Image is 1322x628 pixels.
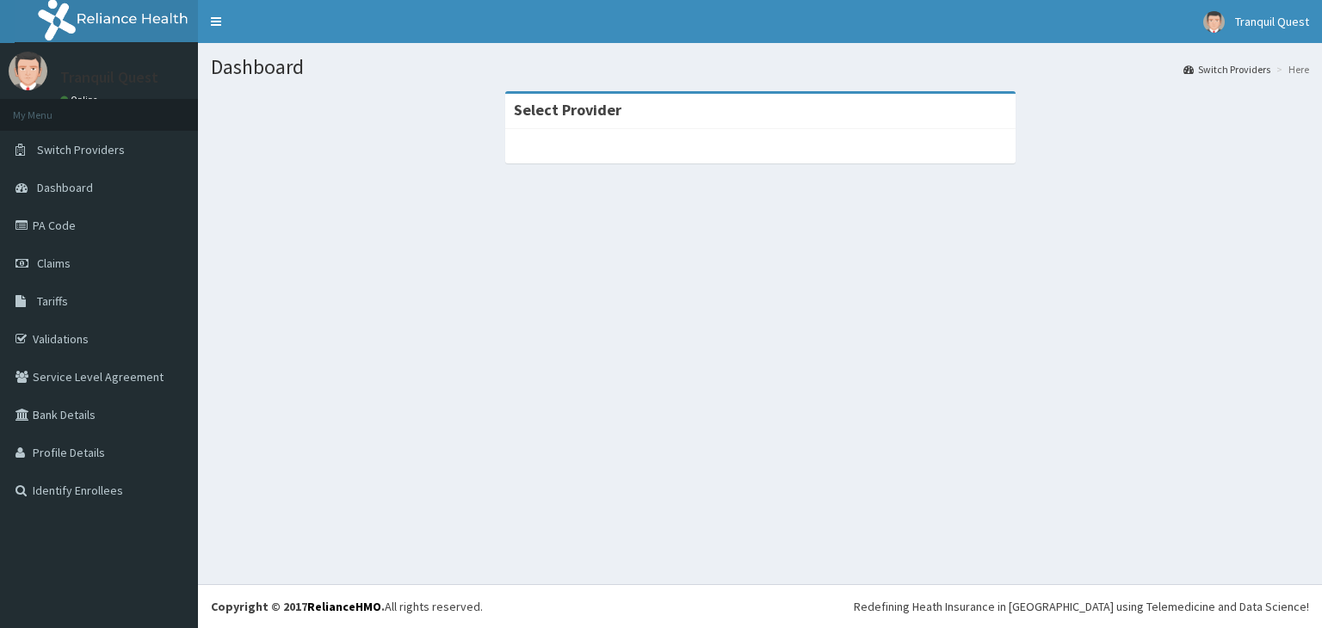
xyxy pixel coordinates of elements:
p: Tranquil Quest [60,70,158,85]
a: Online [60,94,102,106]
a: RelianceHMO [307,599,381,614]
span: Claims [37,256,71,271]
h1: Dashboard [211,56,1309,78]
span: Dashboard [37,180,93,195]
a: Switch Providers [1183,62,1270,77]
img: User Image [1203,11,1225,33]
img: User Image [9,52,47,90]
strong: Select Provider [514,100,621,120]
span: Tranquil Quest [1235,14,1309,29]
div: Redefining Heath Insurance in [GEOGRAPHIC_DATA] using Telemedicine and Data Science! [854,598,1309,615]
footer: All rights reserved. [198,584,1322,628]
strong: Copyright © 2017 . [211,599,385,614]
span: Tariffs [37,293,68,309]
li: Here [1272,62,1309,77]
span: Switch Providers [37,142,125,157]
